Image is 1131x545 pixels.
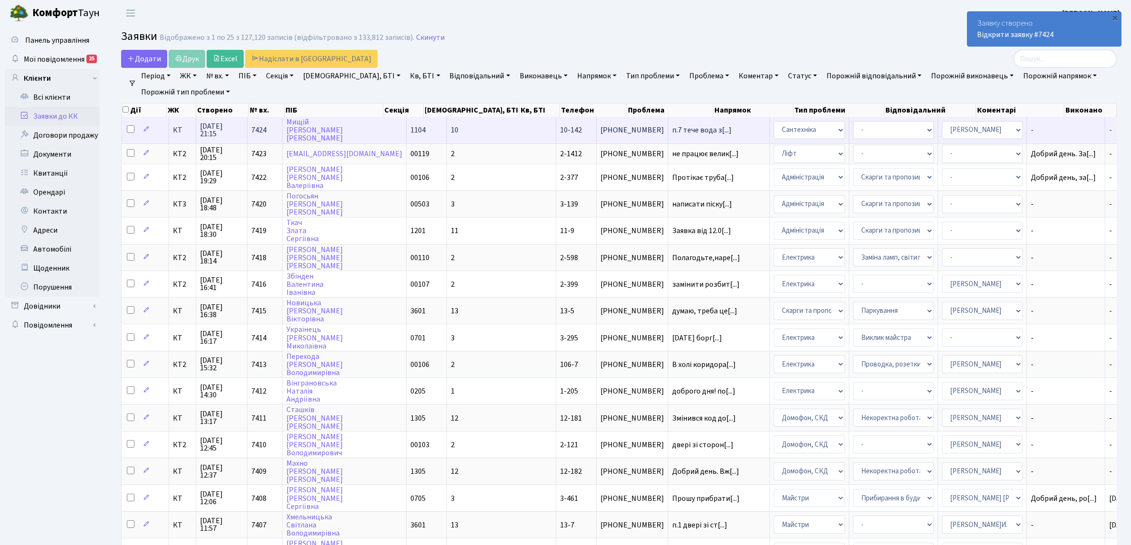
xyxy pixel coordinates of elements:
[713,103,794,117] th: Напрямок
[1031,200,1101,208] span: -
[32,5,100,21] span: Таун
[672,386,735,396] span: доброго дня! по[...]
[1109,413,1112,423] span: -
[560,226,574,236] span: 11-9
[672,520,727,530] span: п.1 двері зі ст[...]
[573,68,620,84] a: Напрямок
[560,520,574,530] span: 13-7
[672,253,740,263] span: Полагодьте,наре[...]
[5,297,100,316] a: Довідники
[672,440,733,450] span: двері зі сторон[...]
[410,125,426,135] span: 1104
[976,103,1065,117] th: Коментарі
[202,68,233,84] a: № вх.
[286,271,323,298] a: ЗбінденВалентинаІванівна
[1031,521,1101,529] span: -
[173,334,192,342] span: КТ
[622,68,684,84] a: Тип проблеми
[672,226,731,236] span: Заявка від 12.0[...]
[1111,13,1120,22] div: ×
[451,359,455,370] span: 2
[560,306,574,316] span: 13-5
[5,145,100,164] a: Документи
[32,5,78,20] b: Комфорт
[173,150,192,158] span: КТ2
[560,149,582,159] span: 2-1412
[560,359,578,370] span: 106-7
[286,458,343,485] a: Махно[PERSON_NAME][PERSON_NAME]
[823,68,925,84] a: Порожній відповідальний
[410,413,426,423] span: 1305
[176,68,200,84] a: ЖК
[173,174,192,181] span: КТ2
[200,197,243,212] span: [DATE] 18:48
[200,250,243,265] span: [DATE] 18:14
[1109,466,1112,477] span: -
[560,413,582,423] span: 12-181
[600,414,664,422] span: [PHONE_NUMBER]
[560,103,627,117] th: Телефон
[1014,50,1117,68] input: Пошук...
[286,512,340,538] a: ХмельницькаСвітланаВолодимирівна
[251,172,266,183] span: 7422
[560,466,582,477] span: 12-182
[672,125,732,135] span: п.7 тече вода з[...]
[451,306,458,316] span: 13
[600,334,664,342] span: [PHONE_NUMBER]
[406,68,444,84] a: Кв, БТІ
[5,107,100,126] a: Заявки до КК
[173,468,192,475] span: КТ
[173,126,192,134] span: КТ
[672,359,736,370] span: В холі коридора[...]
[600,468,664,475] span: [PHONE_NUMBER]
[600,254,664,262] span: [PHONE_NUMBER]
[410,172,429,183] span: 00106
[451,199,455,209] span: 3
[600,126,664,134] span: [PHONE_NUMBER]
[5,50,100,69] a: Мої повідомлення25
[1031,227,1101,235] span: -
[251,333,266,343] span: 7414
[1062,8,1120,19] a: [PERSON_NAME]
[1031,149,1096,159] span: Добрий день. За[...]
[251,149,266,159] span: 7423
[5,183,100,202] a: Орендарі
[1109,125,1112,135] span: -
[1031,414,1101,422] span: -
[1109,149,1112,159] span: -
[200,122,243,138] span: [DATE] 21:15
[560,253,578,263] span: 2-598
[5,164,100,183] a: Квитанції
[600,441,664,449] span: [PHONE_NUMBER]
[251,226,266,236] span: 7419
[927,68,1017,84] a: Порожній виконавець
[451,493,455,504] span: 3
[173,227,192,235] span: КТ
[200,357,243,372] span: [DATE] 15:32
[600,150,664,158] span: [PHONE_NUMBER]
[286,485,343,512] a: [PERSON_NAME][PERSON_NAME]Сергіївна
[122,103,167,117] th: Дії
[451,520,458,530] span: 13
[251,125,266,135] span: 7424
[451,413,458,423] span: 12
[451,466,458,477] span: 12
[207,50,244,68] a: Excel
[286,191,343,217] a: Погосьян[PERSON_NAME][PERSON_NAME]
[410,226,426,236] span: 1201
[119,5,143,21] button: Переключити навігацію
[200,437,243,452] span: [DATE] 12:45
[173,200,192,208] span: КТ3
[5,278,100,297] a: Порушення
[451,333,455,343] span: 3
[286,432,343,458] a: [PERSON_NAME][PERSON_NAME]Володимирович
[516,68,571,84] a: Виконавець
[286,378,337,404] a: ВінграновськаНаталіяАндріївна
[451,226,458,236] span: 11
[560,386,578,396] span: 1-205
[200,169,243,185] span: [DATE] 19:29
[600,495,664,502] span: [PHONE_NUMBER]
[173,254,192,262] span: КТ2
[286,164,343,191] a: [PERSON_NAME][PERSON_NAME]Валеріївна
[784,68,821,84] a: Статус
